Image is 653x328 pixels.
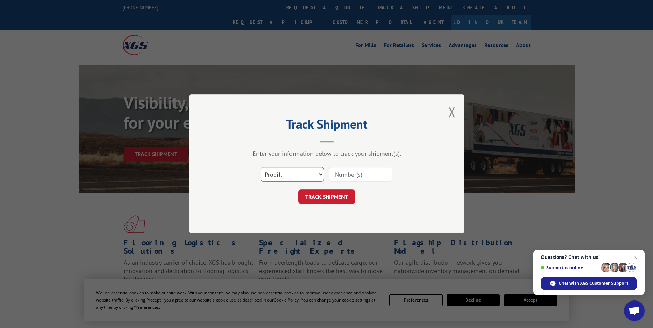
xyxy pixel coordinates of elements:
[298,190,355,204] button: TRACK SHIPMENT
[541,277,637,290] div: Chat with XGS Customer Support
[559,280,628,286] span: Chat with XGS Customer Support
[624,300,645,321] div: Open chat
[329,167,392,182] input: Number(s)
[541,254,637,260] span: Questions? Chat with us!
[448,103,456,121] button: Close modal
[631,253,640,261] span: Close chat
[223,119,430,132] h2: Track Shipment
[223,150,430,158] div: Enter your information below to track your shipment(s).
[541,265,599,270] span: Support is online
